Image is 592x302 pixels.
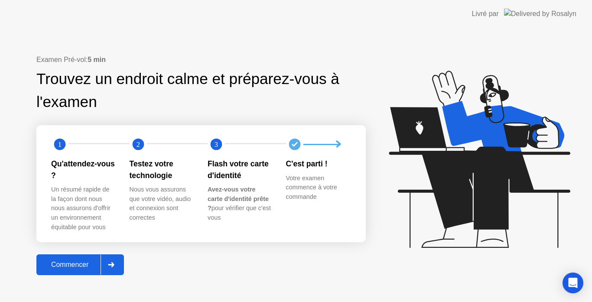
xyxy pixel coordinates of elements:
div: C'est parti ! [286,158,351,169]
button: Commencer [36,254,124,275]
div: Open Intercom Messenger [563,273,583,293]
div: Qu'attendez-vous ? [51,158,116,181]
div: Nous vous assurons que votre vidéo, audio et connexion sont correctes [130,185,194,222]
div: Trouvez un endroit calme et préparez-vous à l'examen [36,68,342,114]
text: 1 [58,140,62,149]
b: Avez-vous votre carte d'identité prête ? [208,186,269,211]
text: 2 [136,140,140,149]
div: Commencer [39,261,101,269]
img: Delivered by Rosalyn [504,9,576,19]
b: 5 min [88,56,106,63]
div: Flash votre carte d'identité [208,158,272,181]
div: pour vérifier que c'est vous [208,185,272,222]
div: Testez votre technologie [130,158,194,181]
div: Livré par [472,9,499,19]
text: 3 [215,140,218,149]
div: Votre examen commence à votre commande [286,174,351,202]
div: Examen Pré-vol: [36,55,366,65]
div: Un résumé rapide de la façon dont nous nous assurons d'offrir un environnement équitable pour vous [51,185,116,232]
